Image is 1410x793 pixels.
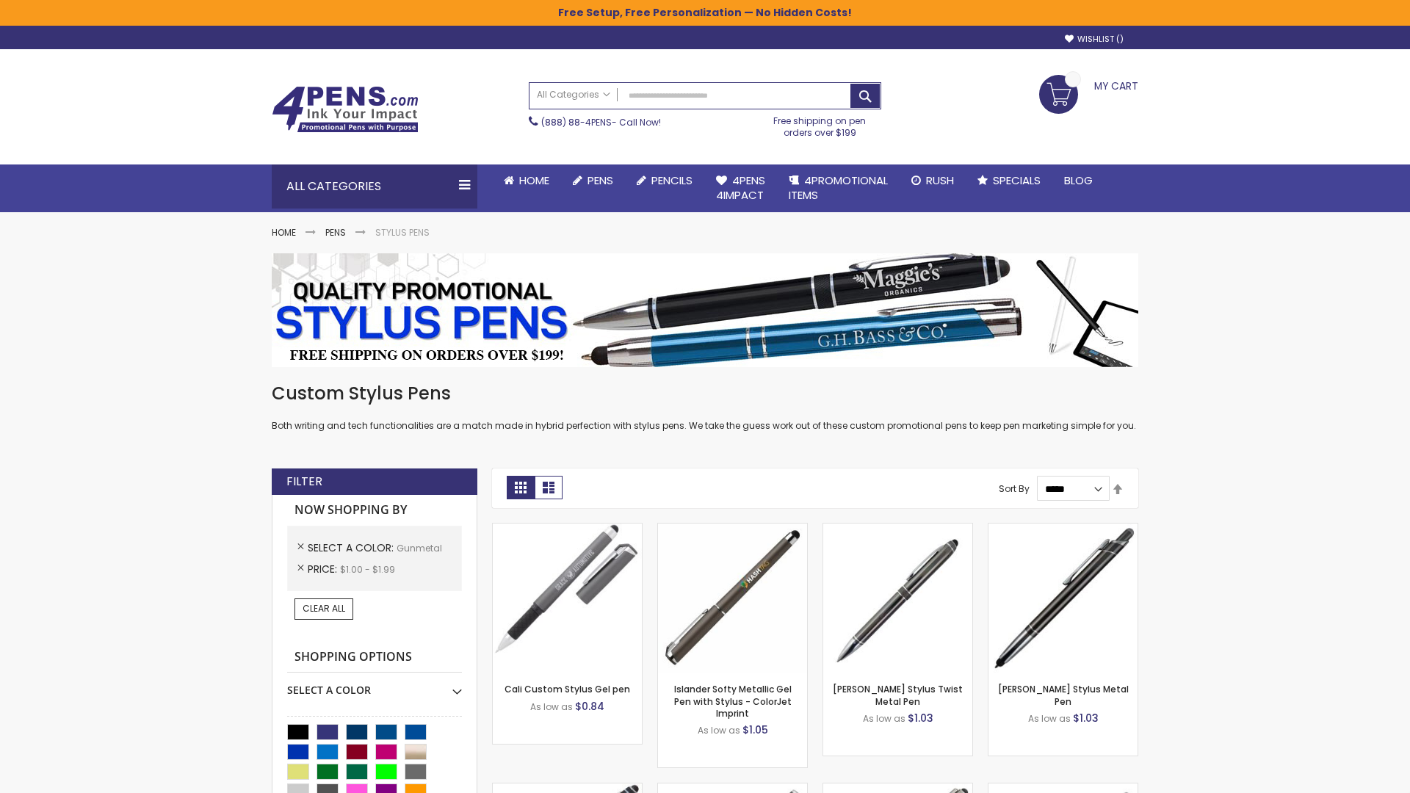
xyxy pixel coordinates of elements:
[1065,34,1124,45] a: Wishlist
[287,495,462,526] strong: Now Shopping by
[1073,711,1099,725] span: $1.03
[493,524,642,673] img: Cali Custom Stylus Gel pen-Gunmetal
[1064,173,1093,188] span: Blog
[519,173,549,188] span: Home
[575,699,604,714] span: $0.84
[587,173,613,188] span: Pens
[272,86,419,133] img: 4Pens Custom Pens and Promotional Products
[375,226,430,239] strong: Stylus Pens
[325,226,346,239] a: Pens
[272,253,1138,367] img: Stylus Pens
[530,700,573,713] span: As low as
[308,540,397,555] span: Select A Color
[998,683,1129,707] a: [PERSON_NAME] Stylus Metal Pen
[541,116,612,128] a: (888) 88-4PENS
[759,109,882,139] div: Free shipping on pen orders over $199
[993,173,1041,188] span: Specials
[294,598,353,619] a: Clear All
[625,164,704,197] a: Pencils
[492,164,561,197] a: Home
[823,524,972,673] img: Colter Stylus Twist Metal Pen-Gunmetal
[272,382,1138,405] h1: Custom Stylus Pens
[658,523,807,535] a: Islander Softy Metallic Gel Pen with Stylus - ColorJet Imprint-Gunmetal
[1028,712,1071,725] span: As low as
[658,524,807,673] img: Islander Softy Metallic Gel Pen with Stylus - ColorJet Imprint-Gunmetal
[272,226,296,239] a: Home
[529,83,618,107] a: All Categories
[541,116,661,128] span: - Call Now!
[777,164,900,212] a: 4PROMOTIONALITEMS
[287,673,462,698] div: Select A Color
[833,683,963,707] a: [PERSON_NAME] Stylus Twist Metal Pen
[742,723,768,737] span: $1.05
[823,523,972,535] a: Colter Stylus Twist Metal Pen-Gunmetal
[1052,164,1104,197] a: Blog
[988,523,1138,535] a: Olson Stylus Metal Pen-Gunmetal
[789,173,888,203] span: 4PROMOTIONAL ITEMS
[308,562,340,576] span: Price
[272,164,477,209] div: All Categories
[674,683,792,719] a: Islander Softy Metallic Gel Pen with Stylus - ColorJet Imprint
[900,164,966,197] a: Rush
[926,173,954,188] span: Rush
[999,482,1030,495] label: Sort By
[287,642,462,673] strong: Shopping Options
[507,476,535,499] strong: Grid
[397,542,442,554] span: Gunmetal
[493,523,642,535] a: Cali Custom Stylus Gel pen-Gunmetal
[340,563,395,576] span: $1.00 - $1.99
[698,724,740,736] span: As low as
[966,164,1052,197] a: Specials
[704,164,777,212] a: 4Pens4impact
[863,712,905,725] span: As low as
[988,524,1138,673] img: Olson Stylus Metal Pen-Gunmetal
[303,602,345,615] span: Clear All
[716,173,765,203] span: 4Pens 4impact
[908,711,933,725] span: $1.03
[651,173,693,188] span: Pencils
[561,164,625,197] a: Pens
[505,683,630,695] a: Cali Custom Stylus Gel pen
[272,382,1138,432] div: Both writing and tech functionalities are a match made in hybrid perfection with stylus pens. We ...
[286,474,322,490] strong: Filter
[537,89,610,101] span: All Categories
